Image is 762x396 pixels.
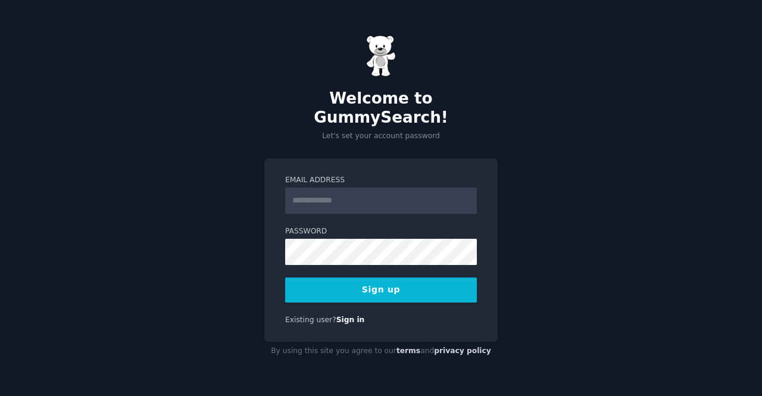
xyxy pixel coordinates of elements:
[264,342,498,361] div: By using this site you agree to our and
[336,316,365,324] a: Sign in
[285,316,336,324] span: Existing user?
[285,226,477,237] label: Password
[366,35,396,77] img: Gummy Bear
[434,347,491,355] a: privacy policy
[264,131,498,142] p: Let's set your account password
[285,277,477,303] button: Sign up
[285,175,477,186] label: Email Address
[396,347,420,355] a: terms
[264,89,498,127] h2: Welcome to GummySearch!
